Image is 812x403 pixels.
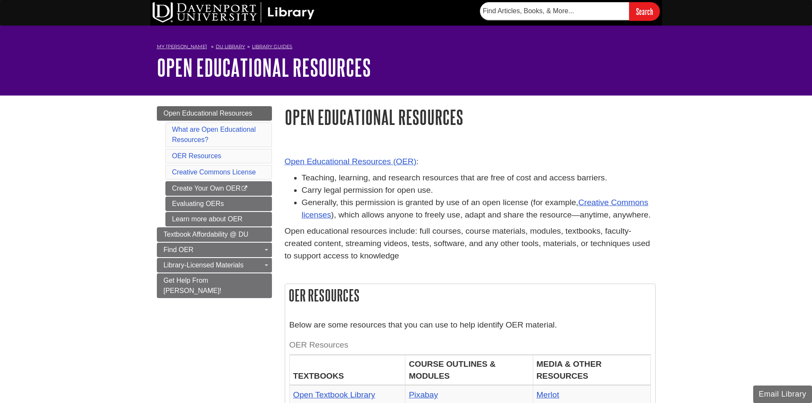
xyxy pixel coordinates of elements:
li: Teaching, learning, and research resources that are free of cost and access barriers. [302,172,656,184]
a: Textbook Affordability @ DU [157,227,272,242]
a: What are Open Educational Resources? [172,126,256,143]
a: Creative Commons License [172,168,256,176]
a: Library Guides [252,43,292,49]
p: Open educational resources include: full courses, course materials, modules, textbooks, faculty-c... [285,225,656,262]
a: Open Textbook Library [293,390,376,399]
span: Open Educational Resources [164,110,252,117]
caption: OER Resources [289,336,651,355]
nav: breadcrumb [157,41,656,55]
div: Guide Page Menu [157,106,272,298]
a: Creative Commons licenses [302,198,648,219]
li: Generally, this permission is granted by use of an open license (for example, ), which allows any... [302,197,656,221]
th: COURSE OUTLINES & MODULES [405,355,533,386]
th: TEXTBOOKS [289,355,405,386]
a: My [PERSON_NAME] [157,43,207,50]
a: OER Resources [172,152,222,159]
i: This link opens in a new window [240,186,248,191]
input: Find Articles, Books, & More... [480,2,629,20]
a: Open Educational Resources (OER) [285,157,416,166]
a: Merlot [537,390,559,399]
a: Library-Licensed Materials [157,258,272,273]
img: DU Library [153,2,315,23]
li: Carry legal permission for open use. [302,184,656,197]
a: Get Help From [PERSON_NAME]! [157,273,272,298]
a: Create Your Own OER [165,181,272,196]
h2: OER Resources [285,284,655,307]
button: Email Library [753,386,812,403]
a: Evaluating OERs [165,197,272,211]
h1: Open Educational Resources [285,106,656,128]
input: Search [629,2,660,20]
a: Open Educational Resources [157,106,272,121]
p: Below are some resources that you can use to help identify OER material. [289,319,651,331]
a: Learn more about OER [165,212,272,226]
span: Find OER [164,246,194,253]
a: Find OER [157,243,272,257]
a: DU Library [216,43,245,49]
p: : [285,156,656,168]
th: MEDIA & OTHER RESOURCES [533,355,650,386]
a: Open Educational Resources [157,54,371,81]
a: Pixabay [409,390,438,399]
span: Textbook Affordability @ DU [164,231,249,238]
span: Library-Licensed Materials [164,261,244,269]
span: Get Help From [PERSON_NAME]! [164,277,222,294]
form: Searches DU Library's articles, books, and more [480,2,660,20]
